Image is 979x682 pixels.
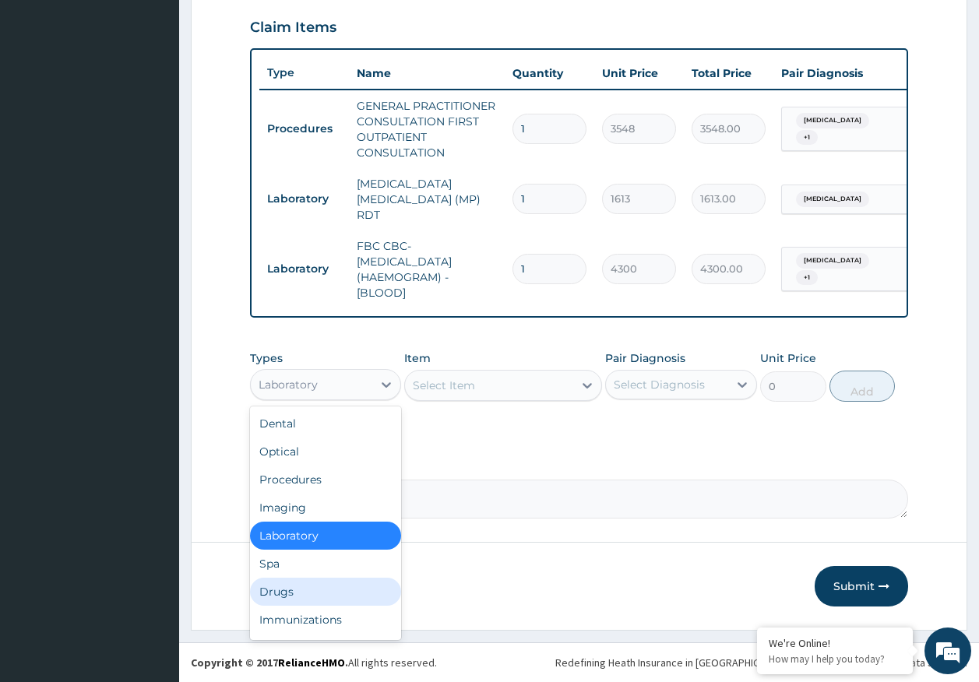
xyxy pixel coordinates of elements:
[250,550,402,578] div: Spa
[250,458,909,471] label: Comment
[796,253,869,269] span: [MEDICAL_DATA]
[796,113,869,128] span: [MEDICAL_DATA]
[555,655,967,670] div: Redefining Heath Insurance in [GEOGRAPHIC_DATA] using Telemedicine and Data Science!
[250,634,402,662] div: Others
[8,425,297,480] textarea: Type your message and hit 'Enter'
[278,656,345,670] a: RelianceHMO
[90,196,215,353] span: We're online!
[250,606,402,634] div: Immunizations
[796,130,818,146] span: + 1
[684,58,773,89] th: Total Price
[259,255,349,283] td: Laboratory
[29,78,63,117] img: d_794563401_company_1708531726252_794563401
[769,636,901,650] div: We're Online!
[829,371,896,402] button: Add
[815,566,908,606] button: Submit
[259,58,349,87] th: Type
[349,168,505,230] td: [MEDICAL_DATA] [MEDICAL_DATA] (MP) RDT
[760,350,816,366] label: Unit Price
[614,377,705,392] div: Select Diagnosis
[250,522,402,550] div: Laboratory
[349,230,505,308] td: FBC CBC-[MEDICAL_DATA] (HAEMOGRAM) - [BLOOD]
[81,87,262,107] div: Chat with us now
[259,185,349,213] td: Laboratory
[250,438,402,466] div: Optical
[605,350,685,366] label: Pair Diagnosis
[179,642,979,682] footer: All rights reserved.
[404,350,431,366] label: Item
[796,270,818,286] span: + 1
[259,114,349,143] td: Procedures
[349,58,505,89] th: Name
[259,377,318,392] div: Laboratory
[250,578,402,606] div: Drugs
[250,466,402,494] div: Procedures
[773,58,945,89] th: Pair Diagnosis
[505,58,594,89] th: Quantity
[349,90,505,168] td: GENERAL PRACTITIONER CONSULTATION FIRST OUTPATIENT CONSULTATION
[255,8,293,45] div: Minimize live chat window
[250,494,402,522] div: Imaging
[796,192,869,207] span: [MEDICAL_DATA]
[769,652,901,666] p: How may I help you today?
[250,410,402,438] div: Dental
[250,19,336,37] h3: Claim Items
[191,656,348,670] strong: Copyright © 2017 .
[413,378,475,393] div: Select Item
[250,352,283,365] label: Types
[594,58,684,89] th: Unit Price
